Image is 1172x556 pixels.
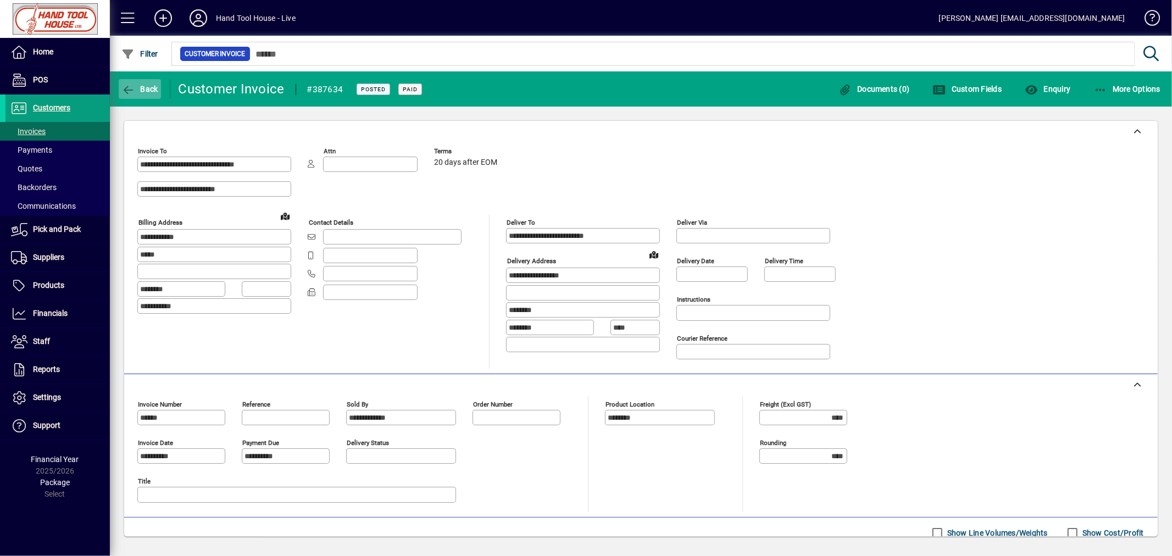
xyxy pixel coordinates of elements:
a: Backorders [5,178,110,197]
a: Pick and Pack [5,216,110,243]
span: Settings [33,393,61,402]
a: View on map [276,207,294,225]
span: Backorders [11,183,57,192]
mat-label: Delivery date [677,257,714,265]
a: Support [5,412,110,440]
span: Package [40,478,70,487]
span: Financials [33,309,68,318]
mat-label: Delivery status [347,439,389,447]
button: More Options [1091,79,1164,99]
a: Home [5,38,110,66]
mat-label: Invoice date [138,439,173,447]
button: Back [119,79,161,99]
span: Staff [33,337,50,346]
button: Filter [119,44,161,64]
mat-label: Product location [606,401,654,408]
a: Settings [5,384,110,412]
span: Invoices [11,127,46,136]
label: Show Line Volumes/Weights [945,527,1048,538]
mat-label: Invoice To [138,147,167,155]
span: Support [33,421,60,430]
a: Products [5,272,110,299]
span: More Options [1094,85,1161,93]
span: Terms [434,148,500,155]
span: Pick and Pack [33,225,81,233]
span: Filter [121,49,158,58]
div: #387634 [307,81,343,98]
span: Home [33,47,53,56]
a: Reports [5,356,110,383]
span: Custom Fields [933,85,1002,93]
mat-label: Delivery time [765,257,803,265]
a: Quotes [5,159,110,178]
button: Profile [181,8,216,28]
span: Payments [11,146,52,154]
div: [PERSON_NAME] [EMAIL_ADDRESS][DOMAIN_NAME] [939,9,1125,27]
mat-label: Deliver To [507,219,535,226]
mat-label: Deliver via [677,219,707,226]
span: Customer Invoice [185,48,246,59]
mat-label: Payment due [242,439,279,447]
button: Documents (0) [836,79,913,99]
label: Show Cost/Profit [1080,527,1144,538]
mat-label: Invoice number [138,401,182,408]
a: Suppliers [5,244,110,271]
button: Enquiry [1022,79,1073,99]
mat-label: Rounding [760,439,786,447]
span: Communications [11,202,76,210]
a: View on map [645,246,663,263]
span: 20 days after EOM [434,158,497,167]
span: Products [33,281,64,290]
app-page-header-button: Back [110,79,170,99]
div: Customer Invoice [179,80,285,98]
a: Payments [5,141,110,159]
a: Communications [5,197,110,215]
a: Knowledge Base [1136,2,1158,38]
button: Custom Fields [930,79,1005,99]
span: Posted [361,86,386,93]
span: Enquiry [1025,85,1070,93]
mat-label: Attn [324,147,336,155]
mat-label: Courier Reference [677,335,727,342]
button: Add [146,8,181,28]
a: Financials [5,300,110,327]
span: Customers [33,103,70,112]
mat-label: Order number [473,401,513,408]
span: Paid [403,86,418,93]
span: Quotes [11,164,42,173]
span: POS [33,75,48,84]
a: POS [5,66,110,94]
span: Reports [33,365,60,374]
span: Back [121,85,158,93]
span: Suppliers [33,253,64,262]
mat-label: Title [138,477,151,485]
a: Invoices [5,122,110,141]
mat-label: Instructions [677,296,710,303]
span: Financial Year [31,455,79,464]
div: Hand Tool House - Live [216,9,296,27]
span: Documents (0) [838,85,910,93]
a: Staff [5,328,110,355]
mat-label: Freight (excl GST) [760,401,811,408]
mat-label: Sold by [347,401,368,408]
mat-label: Reference [242,401,270,408]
